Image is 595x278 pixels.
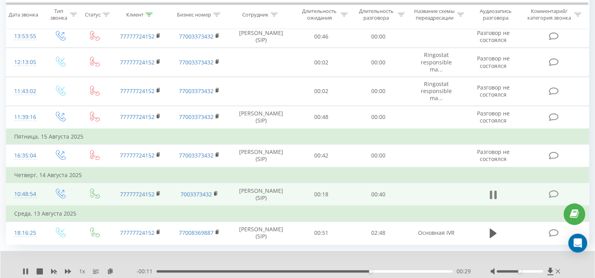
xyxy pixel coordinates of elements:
[421,80,452,102] span: Ringostat responsible ma...
[526,8,572,22] div: Комментарий/категория звонка
[293,144,350,167] td: 00:42
[136,267,157,275] span: - 00:11
[407,221,466,244] td: Основная IVR
[14,55,35,70] div: 12:13:05
[350,48,407,77] td: 00:00
[350,183,407,206] td: 00:40
[357,8,396,22] div: Длительность разговора
[50,8,68,22] div: Тип звонка
[120,59,155,66] a: 77777724152
[85,11,101,18] div: Статус
[369,270,372,273] div: Accessibility label
[293,77,350,106] td: 00:02
[120,229,155,236] a: 77777724152
[229,221,293,244] td: [PERSON_NAME] (SIP)
[518,270,521,273] div: Accessibility label
[300,8,339,22] div: Длительность ожидания
[6,129,589,144] td: Пятница, 15 Августа 2025
[120,113,155,121] a: 77777724152
[350,77,407,106] td: 00:00
[293,106,350,129] td: 00:48
[229,25,293,48] td: [PERSON_NAME] (SIP)
[120,87,155,95] a: 77777724152
[120,152,155,159] a: 77777724152
[350,221,407,244] td: 02:48
[79,267,85,275] span: 1 x
[14,187,35,202] div: 10:48:54
[14,148,35,163] div: 16:35:04
[350,106,407,129] td: 00:00
[126,11,144,18] div: Клиент
[14,84,35,99] div: 11:43:02
[477,148,509,163] span: Разговор не состоялся
[179,87,214,95] a: 77003373432
[477,29,509,44] span: Разговор не состоялся
[293,25,350,48] td: 00:46
[6,167,589,183] td: Четверг, 14 Августа 2025
[457,267,471,275] span: 00:29
[293,48,350,77] td: 00:02
[293,183,350,206] td: 00:18
[477,55,509,69] span: Разговор не состоялся
[9,11,38,18] div: Дата звонка
[242,11,269,18] div: Сотрудник
[177,11,211,18] div: Бизнес номер
[179,113,214,121] a: 77003373432
[14,225,35,241] div: 18:16:25
[350,144,407,167] td: 00:00
[6,206,589,221] td: Среда, 13 Августа 2025
[179,59,214,66] a: 77003373432
[229,183,293,206] td: [PERSON_NAME] (SIP)
[120,190,155,198] a: 77777724152
[477,84,509,98] span: Разговор не состоялся
[14,110,35,125] div: 11:39:16
[350,25,407,48] td: 00:00
[179,229,214,236] a: 77008369887
[414,8,455,22] div: Название схемы переадресации
[229,144,293,167] td: [PERSON_NAME] (SIP)
[229,106,293,129] td: [PERSON_NAME] (SIP)
[181,190,212,198] a: 7003373432
[120,33,155,40] a: 77777724152
[14,29,35,44] div: 13:53:55
[293,221,350,244] td: 00:51
[568,234,587,252] div: Open Intercom Messenger
[473,8,519,22] div: Аудиозапись разговора
[179,152,214,159] a: 77003373432
[477,110,509,124] span: Разговор не состоялся
[421,51,452,73] span: Ringostat responsible ma...
[179,33,214,40] a: 77003373432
